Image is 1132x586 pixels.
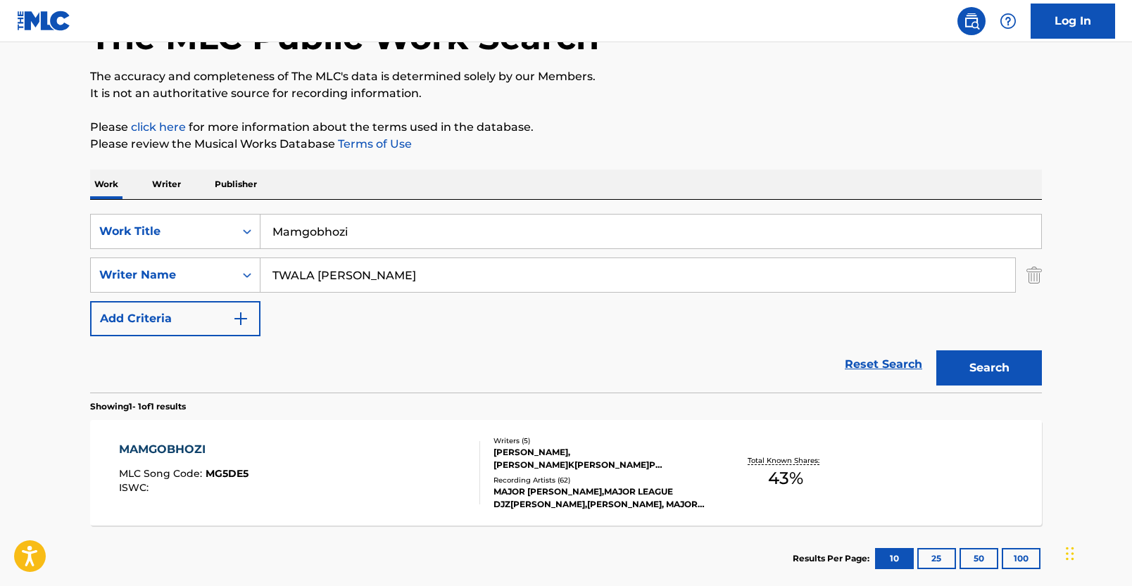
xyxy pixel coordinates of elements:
p: Please review the Musical Works Database [90,136,1042,153]
img: search [963,13,980,30]
img: MLC Logo [17,11,71,31]
button: 10 [875,548,914,569]
button: 25 [917,548,956,569]
button: 100 [1002,548,1040,569]
p: Please for more information about the terms used in the database. [90,119,1042,136]
p: Total Known Shares: [748,455,823,466]
span: 43 % [768,466,803,491]
button: Search [936,350,1042,386]
a: MAMGOBHOZIMLC Song Code:MG5DE5ISWC:Writers (5)[PERSON_NAME],[PERSON_NAME]K[PERSON_NAME]P VONBOCH[... [90,420,1042,526]
a: Log In [1031,4,1115,39]
div: Writer Name [99,267,226,284]
a: click here [131,120,186,134]
div: Writers ( 5 ) [493,435,706,446]
p: Showing 1 - 1 of 1 results [90,400,186,413]
img: Delete Criterion [1026,257,1042,293]
p: The accuracy and completeness of The MLC's data is determined solely by our Members. [90,68,1042,85]
p: Work [90,170,122,199]
span: MG5DE5 [206,467,249,480]
div: Recording Artists ( 62 ) [493,475,706,485]
img: 9d2ae6d4665cec9f34b9.svg [232,310,249,327]
span: MLC Song Code : [119,467,206,480]
div: Help [994,7,1022,35]
div: MAJOR [PERSON_NAME],MAJOR LEAGUE DJZ[PERSON_NAME],[PERSON_NAME], MAJOR LAZER, MAJOR LEAGUE DJZ, M... [493,485,706,511]
p: Writer [148,170,185,199]
img: help [1000,13,1017,30]
form: Search Form [90,214,1042,393]
a: Public Search [957,7,986,35]
button: 50 [960,548,998,569]
a: Reset Search [838,349,929,380]
p: Results Per Page: [793,552,873,565]
span: ISWC : [119,481,152,494]
div: [PERSON_NAME],[PERSON_NAME]K[PERSON_NAME]P VONBOCH[PERSON_NAME]Y,[PERSON_NAME]T[PERSON_NAME]A,[PE... [493,446,706,471]
a: Terms of Use [335,137,412,151]
p: Publisher [210,170,261,199]
div: Drag [1066,533,1074,575]
p: It is not an authoritative source for recording information. [90,85,1042,102]
div: MAMGOBHOZI [119,441,249,458]
button: Add Criteria [90,301,260,336]
div: Work Title [99,223,226,240]
iframe: Chat Widget [1062,518,1132,586]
